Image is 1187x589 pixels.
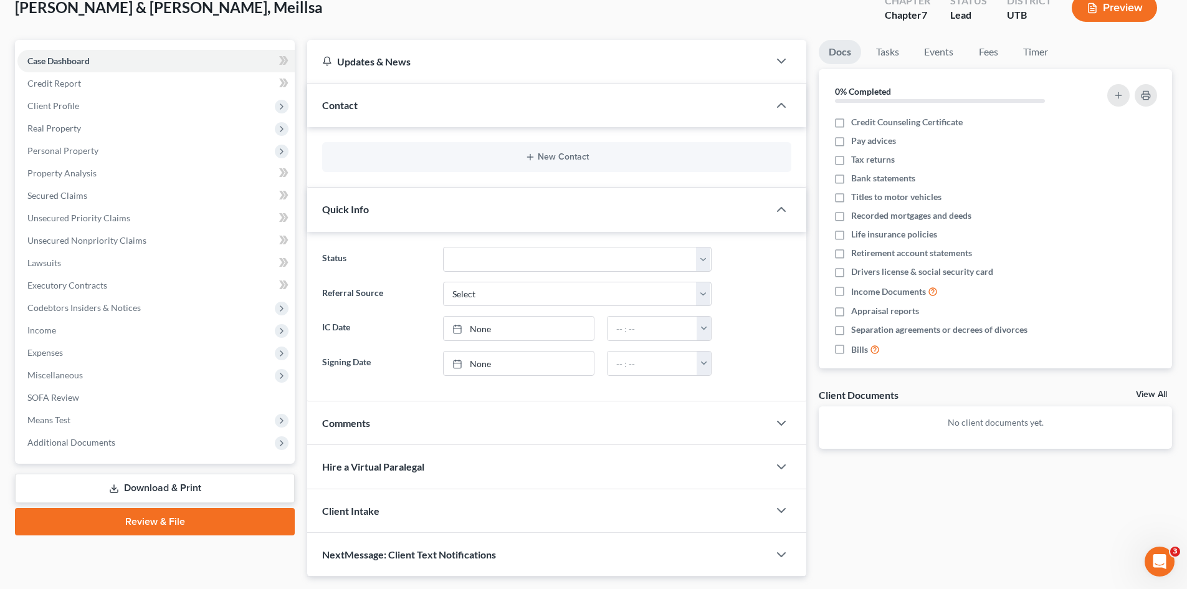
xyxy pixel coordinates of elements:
label: Signing Date [316,351,436,376]
a: Docs [819,40,861,64]
a: Tasks [866,40,909,64]
span: Credit Counseling Certificate [851,116,963,128]
span: Quick Info [322,203,369,215]
span: Retirement account statements [851,247,972,259]
a: Review & File [15,508,295,535]
span: Appraisal reports [851,305,919,317]
span: Hire a Virtual Paralegal [322,461,424,472]
span: Unsecured Nonpriority Claims [27,235,146,246]
label: Referral Source [316,282,436,307]
span: Pay advices [851,135,896,147]
span: SOFA Review [27,392,79,403]
label: Status [316,247,436,272]
span: Personal Property [27,145,98,156]
span: Titles to motor vehicles [851,191,941,203]
a: Secured Claims [17,184,295,207]
span: Secured Claims [27,190,87,201]
iframe: Intercom live chat [1145,547,1175,577]
strong: 0% Completed [835,86,891,97]
input: -- : -- [608,352,697,375]
a: Executory Contracts [17,274,295,297]
span: Unsecured Priority Claims [27,213,130,223]
span: NextMessage: Client Text Notifications [322,548,496,560]
div: Client Documents [819,388,899,401]
span: Client Intake [322,505,379,517]
span: Contact [322,99,358,111]
p: No client documents yet. [829,416,1162,429]
span: Case Dashboard [27,55,90,66]
span: 3 [1170,547,1180,557]
a: Timer [1013,40,1058,64]
a: Case Dashboard [17,50,295,72]
button: New Contact [332,152,781,162]
div: Chapter [885,8,930,22]
span: Separation agreements or decrees of divorces [851,323,1027,336]
span: Credit Report [27,78,81,89]
a: Unsecured Priority Claims [17,207,295,229]
span: Income [27,325,56,335]
a: Lawsuits [17,252,295,274]
span: Executory Contracts [27,280,107,290]
div: UTB [1007,8,1052,22]
a: Unsecured Nonpriority Claims [17,229,295,252]
span: Means Test [27,414,70,425]
span: Miscellaneous [27,370,83,380]
span: Bills [851,343,868,356]
span: Property Analysis [27,168,97,178]
a: None [444,317,594,340]
a: View All [1136,390,1167,399]
span: Bank statements [851,172,915,184]
span: Comments [322,417,370,429]
a: SOFA Review [17,386,295,409]
a: None [444,352,594,375]
span: Codebtors Insiders & Notices [27,302,141,313]
label: IC Date [316,316,436,341]
div: Updates & News [322,55,754,68]
span: Additional Documents [27,437,115,448]
a: Fees [968,40,1008,64]
span: Expenses [27,347,63,358]
div: Lead [950,8,987,22]
span: Tax returns [851,153,895,166]
a: Credit Report [17,72,295,95]
span: Recorded mortgages and deeds [851,209,971,222]
span: Real Property [27,123,81,133]
span: Income Documents [851,285,926,298]
a: Property Analysis [17,162,295,184]
span: Drivers license & social security card [851,266,993,278]
span: Lawsuits [27,257,61,268]
span: Client Profile [27,100,79,111]
input: -- : -- [608,317,697,340]
span: Life insurance policies [851,228,937,241]
span: 7 [922,9,927,21]
a: Events [914,40,963,64]
a: Download & Print [15,474,295,503]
